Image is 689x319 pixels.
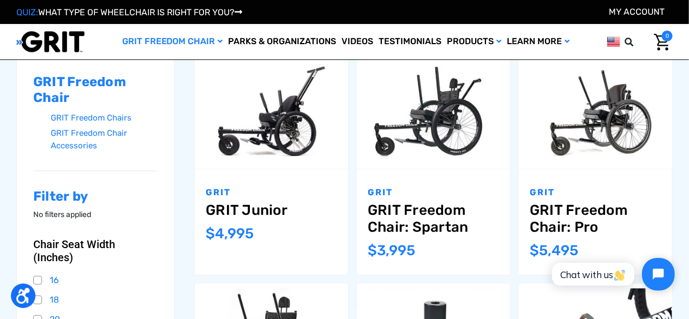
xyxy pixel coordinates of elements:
a: Account [609,7,664,17]
a: GRIT Freedom Chair Accessories [51,125,158,153]
a: GRIT Freedom Chair: Spartan,$3,995.00 [368,202,499,236]
span: $3,995 [368,242,415,259]
a: GRIT Junior,$4,995.00 [206,202,337,219]
a: Learn More [505,24,573,59]
input: Search [630,31,646,53]
a: 16 [33,272,158,288]
a: Parks & Organizations [226,24,339,59]
p: No filters applied [33,209,158,220]
p: GRIT [206,186,337,199]
a: GRIT Freedom Chairs [51,110,158,126]
h2: GRIT Freedom Chair [33,74,158,106]
img: us.png [607,35,620,49]
p: GRIT [368,186,499,199]
a: Products [445,24,505,59]
iframe: Tidio Chat [540,249,684,300]
a: 18 [33,292,158,308]
span: 0 [662,31,673,41]
a: QUIZ:WHAT TYPE OF WHEELCHAIR IS RIGHT FOR YOU? [16,7,242,17]
img: GRIT Freedom Chair Pro: the Pro model shown including contoured Invacare Matrx seatback, Spinergy... [519,63,672,165]
a: Cart with 0 items [646,31,673,53]
p: GRIT [530,186,661,199]
span: $5,495 [530,242,578,259]
a: GRIT Freedom Chair: Pro,$5,495.00 [530,202,661,236]
span: QUIZ: [16,7,38,17]
h2: Filter by [33,189,158,204]
img: GRIT Freedom Chair: Spartan [357,63,510,165]
button: Chair Seat Width (Inches) [33,238,158,264]
img: GRIT All-Terrain Wheelchair and Mobility Equipment [16,31,85,53]
a: Testimonials [376,24,445,59]
a: GRIT Freedom Chair [119,24,226,59]
img: GRIT Junior: GRIT Freedom Chair all terrain wheelchair engineered specifically for kids [195,63,348,165]
img: Cart [654,34,670,51]
a: Videos [339,24,376,59]
span: Chair Seat Width (Inches) [33,238,149,264]
span: $4,995 [206,225,254,242]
